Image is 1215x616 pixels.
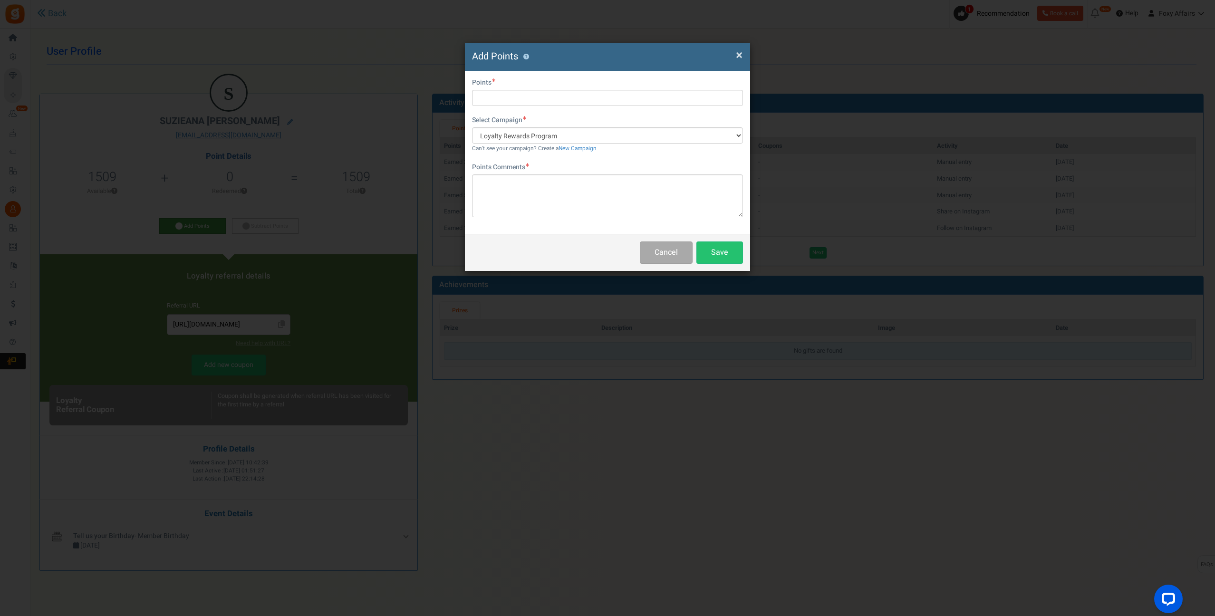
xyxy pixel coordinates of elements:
[472,78,495,87] label: Points
[696,241,743,264] button: Save
[640,241,693,264] button: Cancel
[559,144,597,153] a: New Campaign
[523,54,529,60] button: ?
[472,115,526,125] label: Select Campaign
[472,144,597,153] small: Can't see your campaign? Create a
[736,46,742,64] span: ×
[472,163,529,172] label: Points Comments
[472,49,518,63] span: Add Points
